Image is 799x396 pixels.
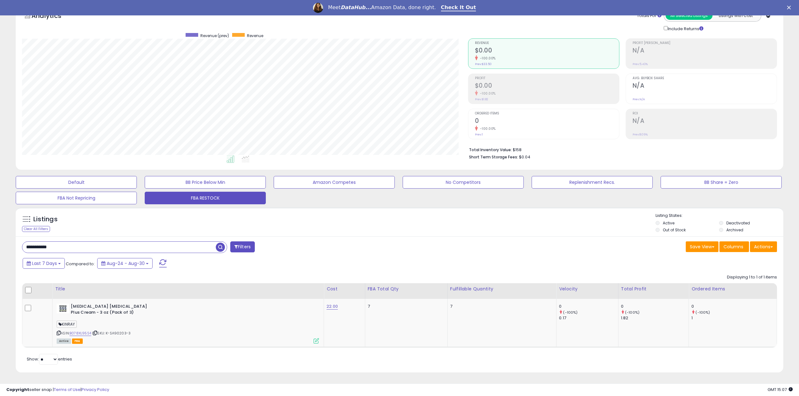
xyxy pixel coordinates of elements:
button: Columns [719,241,749,252]
span: Revenue [247,33,263,38]
h2: $0.00 [475,82,619,91]
label: Active [663,220,674,226]
span: 2025-09-9 15:07 GMT [768,387,793,393]
h2: N/A [633,117,777,126]
div: Total Profit [621,286,686,292]
span: Ordered Items [475,112,619,115]
span: Columns [724,244,743,250]
span: | SKU: K-SA90203-3 [92,331,131,336]
div: 0 [621,304,689,309]
label: Archived [726,227,743,233]
button: BB Price Below Min [145,176,266,189]
button: Last 7 Days [23,258,65,269]
small: -100.00% [478,91,496,96]
p: Listing States: [656,213,783,219]
small: Prev: 8.09% [633,133,648,136]
div: Displaying 1 to 1 of 1 items [727,274,777,280]
small: Prev: $1.82 [475,97,488,101]
b: [MEDICAL_DATA] [MEDICAL_DATA] Plus Cream - 3 oz (Pack of 3) [71,304,147,317]
span: Profit [475,77,619,80]
span: Last 7 Days [32,260,57,267]
div: 0.17 [559,315,618,321]
img: 41P61T-gLYL._SL40_.jpg [57,304,69,313]
button: Replenishment Recs. [532,176,653,189]
span: Show: entries [27,356,72,362]
h5: Analytics [31,11,74,22]
span: All listings currently available for purchase on Amazon [57,338,71,344]
div: Cost [327,286,362,292]
span: FBA [72,338,83,344]
div: 1 [691,315,777,321]
div: 7 [368,304,443,309]
h2: N/A [633,82,777,91]
label: Deactivated [726,220,750,226]
span: Compared to: [66,261,95,267]
div: Include Returns [659,25,711,32]
div: 0 [559,304,618,309]
small: (-100%) [696,310,710,315]
button: Default [16,176,137,189]
button: Aug-24 - Aug-30 [97,258,153,269]
div: Title [55,286,321,292]
span: Revenue [475,41,619,45]
button: Filters [230,241,255,252]
a: Check It Out [441,4,476,11]
b: Short Term Storage Fees: [469,154,518,160]
small: -100.00% [478,56,496,61]
h2: $0.00 [475,47,619,55]
div: seller snap | | [6,387,109,393]
strong: Copyright [6,387,29,393]
h5: Listings [33,215,58,224]
small: (-100%) [625,310,640,315]
div: Velocity [559,286,616,292]
small: Prev: $33.50 [475,62,492,66]
button: Save View [686,241,718,252]
a: Terms of Use [54,387,81,393]
div: Totals For [637,13,662,19]
li: $158 [469,146,773,153]
span: Profit [PERSON_NAME] [633,41,777,45]
span: ROI [633,112,777,115]
span: Aug-24 - Aug-30 [107,260,145,267]
button: FBA RESTOCK [145,192,266,204]
span: $0.04 [519,154,530,160]
span: Avg. Buybox Share [633,77,777,80]
div: Clear All Filters [22,226,50,232]
div: ASIN: [57,304,319,343]
div: Meet Amazon Data, done right. [328,4,436,11]
span: KINRAY [57,321,77,328]
button: No Competitors [403,176,524,189]
div: 0 [691,304,777,309]
button: FBA Not Repricing [16,192,137,204]
small: Prev: N/A [633,97,645,101]
button: All Selected Listings [666,12,712,20]
img: Profile image for Georgie [313,3,323,13]
div: Ordered Items [691,286,774,292]
button: Amazon Competes [274,176,395,189]
button: Listings With Cost [712,12,759,20]
small: -100.00% [478,126,496,131]
a: B078XL95S4 [70,331,91,336]
small: Prev: 5.43% [633,62,648,66]
span: Revenue (prev) [200,33,229,38]
small: Prev: 1 [475,133,483,136]
label: Out of Stock [663,227,686,233]
div: 1.82 [621,315,689,321]
b: Total Inventory Value: [469,147,512,152]
h2: 0 [475,117,619,126]
a: Privacy Policy [81,387,109,393]
button: Actions [750,241,777,252]
div: FBA Total Qty [368,286,445,292]
i: DataHub... [341,4,371,10]
div: Close [787,6,793,9]
div: Fulfillable Quantity [450,286,554,292]
small: (-100%) [563,310,578,315]
div: 7 [450,304,551,309]
a: 22.00 [327,303,338,310]
button: BB Share = Zero [661,176,782,189]
h2: N/A [633,47,777,55]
